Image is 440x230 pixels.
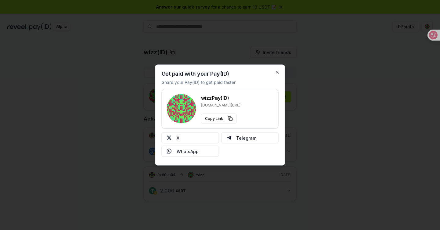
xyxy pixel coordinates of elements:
h2: Get paid with your Pay(ID) [162,71,229,77]
img: X [167,135,172,140]
img: Whatsapp [167,149,172,154]
button: X [162,132,219,143]
p: Share your Pay(ID) to get paid faster [162,79,236,85]
img: Telegram [226,135,231,140]
h3: wizz Pay(ID) [201,94,240,102]
button: WhatsApp [162,146,219,157]
button: Copy Link [201,114,237,124]
button: Telegram [221,132,279,143]
p: [DOMAIN_NAME][URL] [201,103,240,108]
